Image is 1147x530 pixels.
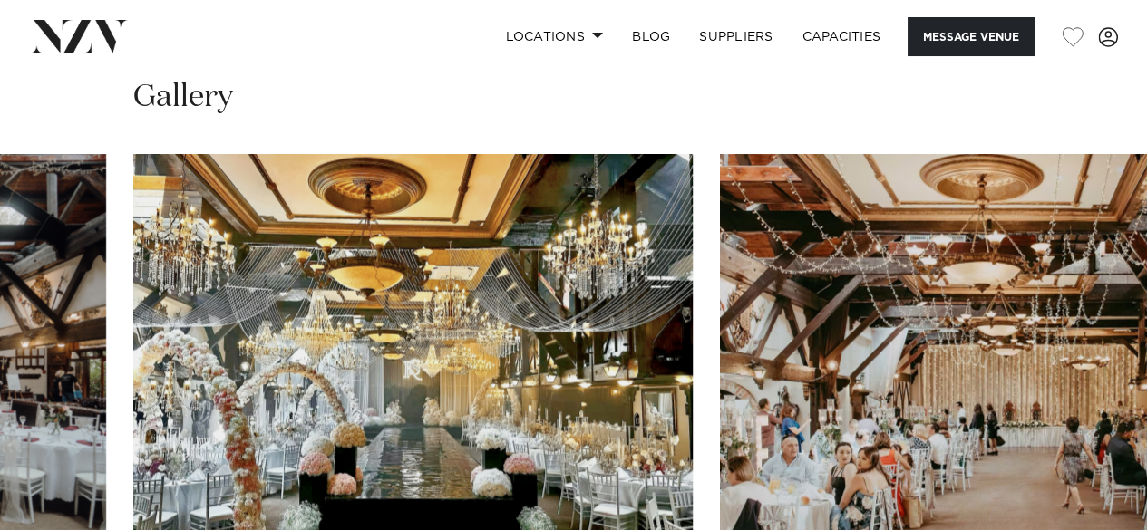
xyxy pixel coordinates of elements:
[617,17,685,56] a: BLOG
[685,17,787,56] a: SUPPLIERS
[29,20,128,53] img: nzv-logo.png
[491,17,617,56] a: Locations
[788,17,896,56] a: Capacities
[133,77,233,118] h2: Gallery
[908,17,1035,56] button: Message Venue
